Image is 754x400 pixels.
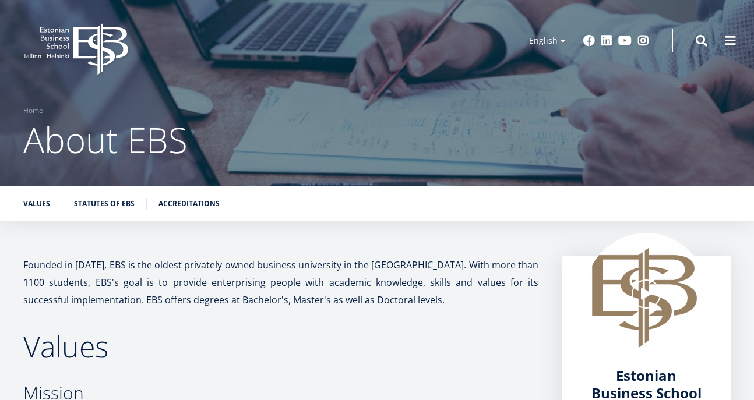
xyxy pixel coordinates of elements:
[23,105,43,116] a: Home
[23,332,538,361] h2: Values
[583,35,595,47] a: Facebook
[618,35,632,47] a: Youtube
[74,198,135,210] a: Statutes of EBS
[23,116,188,164] span: About EBS
[158,198,220,210] a: Accreditations
[23,256,538,309] p: Founded in [DATE], EBS is the oldest privately owned business university in the [GEOGRAPHIC_DATA]...
[23,198,50,210] a: Values
[601,35,612,47] a: Linkedin
[637,35,649,47] a: Instagram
